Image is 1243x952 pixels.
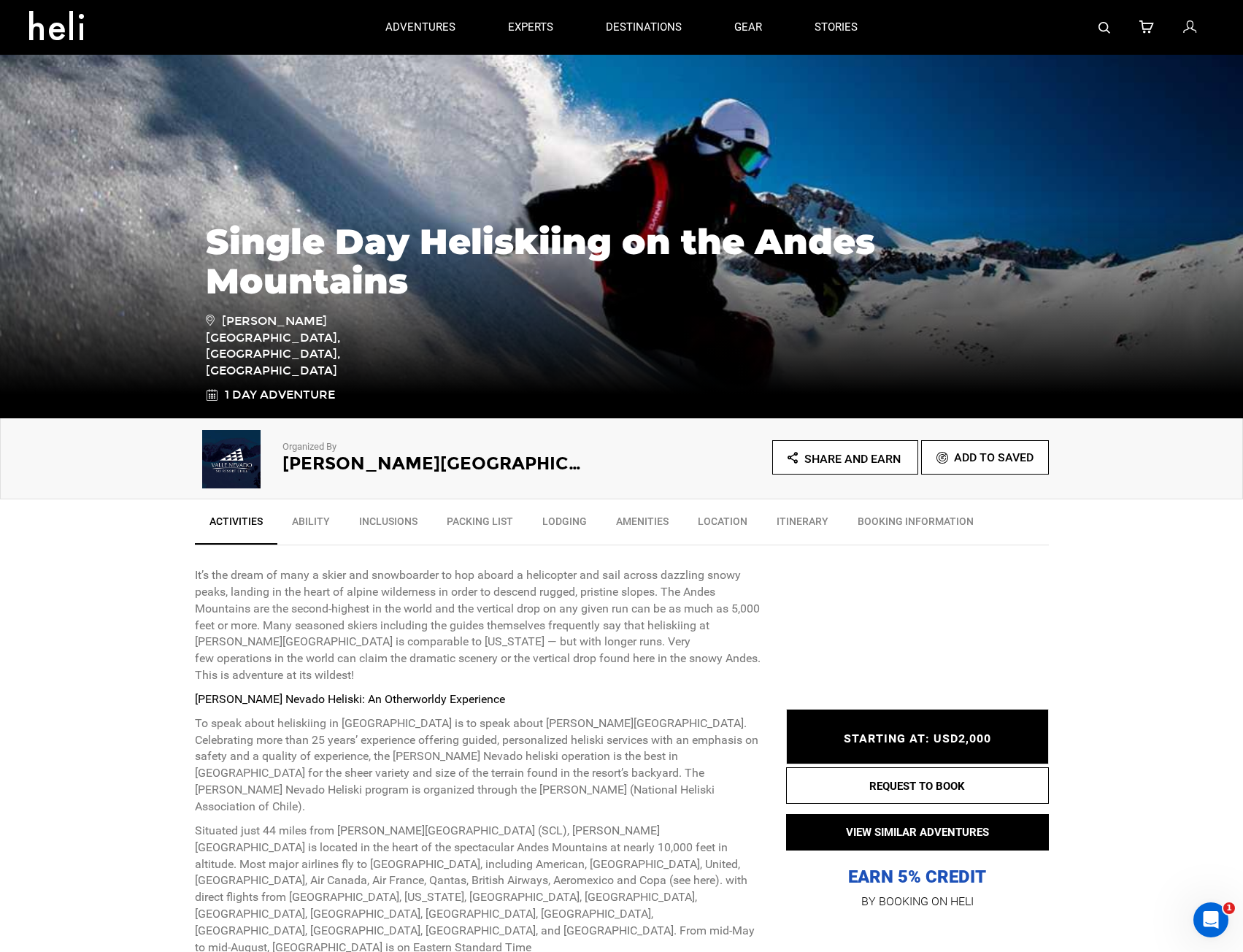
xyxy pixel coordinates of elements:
span: STARTING AT: USD2,000 [844,732,991,745]
p: experts [508,20,553,35]
p: BY BOOKING ON HELI [786,891,1049,912]
h1: Single Day Heliskiing on the Andes Mountains [206,222,1038,301]
a: Activities [195,507,277,545]
iframe: Intercom live chat [1193,902,1228,937]
a: Inclusions [345,507,432,543]
img: 9c1864d4b621a9b97a927ae13930b216.png [195,430,268,488]
img: search-bar-icon.svg [1098,22,1110,34]
p: Organized By [282,440,582,454]
a: Lodging [528,507,601,543]
button: REQUEST TO BOOK [786,767,1049,804]
p: EARN 5% CREDIT [786,720,1049,888]
strong: [PERSON_NAME] Nevado Heliski: An Otherworldy Experience [195,692,505,706]
a: Ability [277,507,345,543]
p: To speak about heliskiing in [GEOGRAPHIC_DATA] is to speak about [PERSON_NAME][GEOGRAPHIC_DATA]. ... [195,715,764,815]
p: adventures [385,20,455,35]
p: It’s the dream of many a skier and snowboarder to hop aboard a helicopter and sail across dazzlin... [195,567,764,684]
span: Share and Earn [804,452,901,466]
a: Packing List [432,507,528,543]
a: Itinerary [762,507,843,543]
a: Location [683,507,762,543]
h2: [PERSON_NAME][GEOGRAPHIC_DATA] [GEOGRAPHIC_DATA] [282,454,582,473]
a: Amenities [601,507,683,543]
span: Add To Saved [954,450,1034,464]
button: VIEW SIMILAR ADVENTURES [786,814,1049,851]
span: [PERSON_NAME][GEOGRAPHIC_DATA], [GEOGRAPHIC_DATA], [GEOGRAPHIC_DATA] [206,312,414,380]
span: 1 Day Adventure [225,387,335,404]
p: destinations [606,20,682,35]
span: 1 [1223,902,1235,914]
a: BOOKING INFORMATION [843,507,988,543]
